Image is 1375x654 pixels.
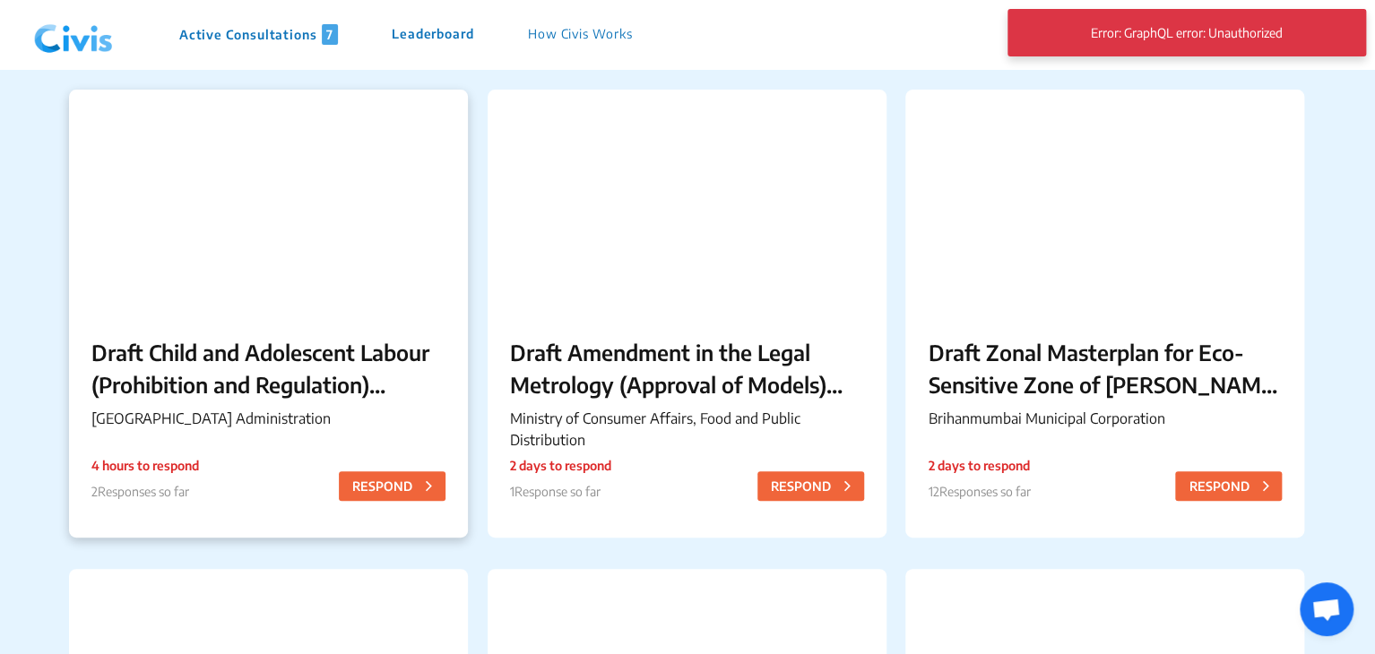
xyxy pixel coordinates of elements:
[69,90,468,538] a: Draft Child and Adolescent Labour (Prohibition and Regulation) Chandigarh Rules, 2025[GEOGRAPHIC_...
[1300,582,1353,636] div: Open chat
[928,408,1282,429] p: Brihanmumbai Municipal Corporation
[528,24,633,45] p: How Civis Works
[27,8,120,62] img: navlogo.png
[98,484,189,499] span: Responses so far
[510,482,611,501] p: 1
[510,456,611,475] p: 2 days to respond
[488,90,886,538] a: Draft Amendment in the Legal Metrology (Approval of Models) Rules, 2011Ministry of Consumer Affai...
[91,482,199,501] p: 2
[91,336,445,400] p: Draft Child and Adolescent Labour (Prohibition and Regulation) Chandigarh Rules, 2025
[510,336,864,400] p: Draft Amendment in the Legal Metrology (Approval of Models) Rules, 2011
[510,408,864,451] p: Ministry of Consumer Affairs, Food and Public Distribution
[91,456,199,475] p: 4 hours to respond
[1175,471,1282,501] button: RESPOND
[757,471,864,501] button: RESPOND
[928,456,1030,475] p: 2 days to respond
[91,408,445,429] p: [GEOGRAPHIC_DATA] Administration
[938,484,1030,499] span: Responses so far
[515,484,601,499] span: Response so far
[905,90,1304,538] a: Draft Zonal Masterplan for Eco- Sensitive Zone of [PERSON_NAME][GEOGRAPHIC_DATA]Brihanmumbai Muni...
[1030,16,1344,49] p: Error: GraphQL error: Unauthorized
[322,24,338,45] span: 7
[928,482,1030,501] p: 12
[392,24,474,45] p: Leaderboard
[928,336,1282,400] p: Draft Zonal Masterplan for Eco- Sensitive Zone of [PERSON_NAME][GEOGRAPHIC_DATA]
[339,471,445,501] button: RESPOND
[179,24,338,45] p: Active Consultations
